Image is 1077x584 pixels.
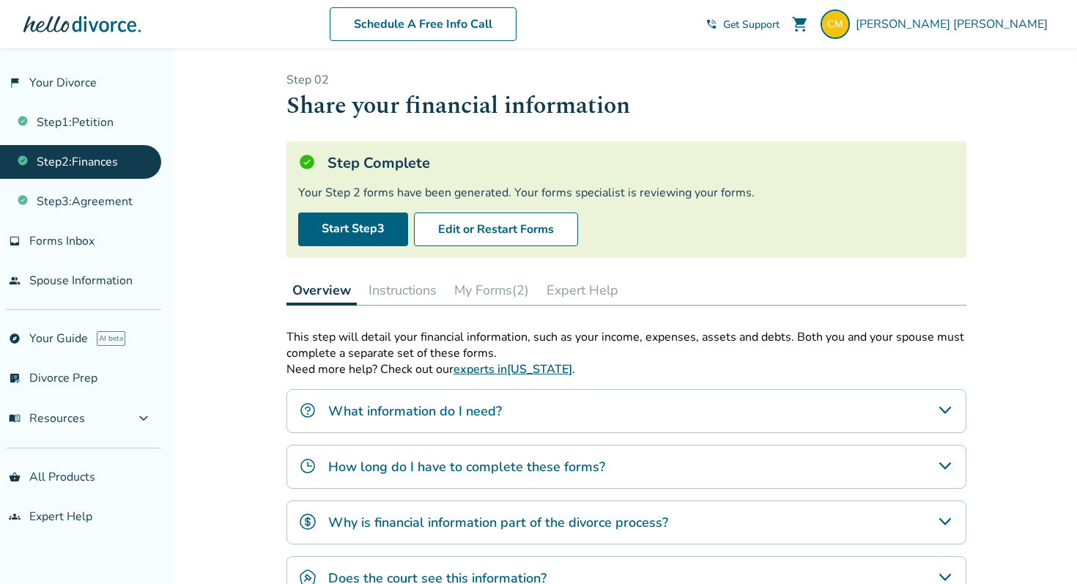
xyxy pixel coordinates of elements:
[9,333,21,344] span: explore
[541,276,624,305] button: Expert Help
[9,235,21,247] span: inbox
[286,389,966,433] div: What information do I need?
[286,445,966,489] div: How long do I have to complete these forms?
[298,185,955,201] div: Your Step 2 forms have been generated. Your forms specialist is reviewing your forms.
[454,361,572,377] a: experts in[US_STATE]
[9,275,21,287] span: people
[286,72,966,88] p: Step 0 2
[299,402,317,419] img: What information do I need?
[9,413,21,424] span: menu_book
[791,15,809,33] span: shopping_cart
[298,212,408,246] a: Start Step3
[856,16,1054,32] span: [PERSON_NAME] [PERSON_NAME]
[97,331,125,346] span: AI beta
[135,410,152,427] span: expand_more
[9,77,21,89] span: flag_2
[9,372,21,384] span: list_alt_check
[299,513,317,531] img: Why is financial information part of the divorce process?
[29,233,95,249] span: Forms Inbox
[328,513,668,532] h4: Why is financial information part of the divorce process?
[363,276,443,305] button: Instructions
[9,511,21,522] span: groups
[706,18,780,32] a: phone_in_talkGet Support
[286,329,966,361] p: This step will detail your financial information, such as your income, expenses, assets and debts...
[286,88,966,124] h1: Share your financial information
[328,457,605,476] h4: How long do I have to complete these forms?
[286,276,357,306] button: Overview
[9,471,21,483] span: shopping_basket
[448,276,535,305] button: My Forms(2)
[723,18,780,32] span: Get Support
[286,361,966,377] p: Need more help? Check out our .
[1004,514,1077,584] iframe: Chat Widget
[414,212,578,246] button: Edit or Restart Forms
[821,10,850,39] img: cindy@checpalmbeach.com
[327,153,430,173] h5: Step Complete
[9,410,85,426] span: Resources
[706,18,717,30] span: phone_in_talk
[328,402,502,421] h4: What information do I need?
[330,7,517,41] a: Schedule A Free Info Call
[299,457,317,475] img: How long do I have to complete these forms?
[286,500,966,544] div: Why is financial information part of the divorce process?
